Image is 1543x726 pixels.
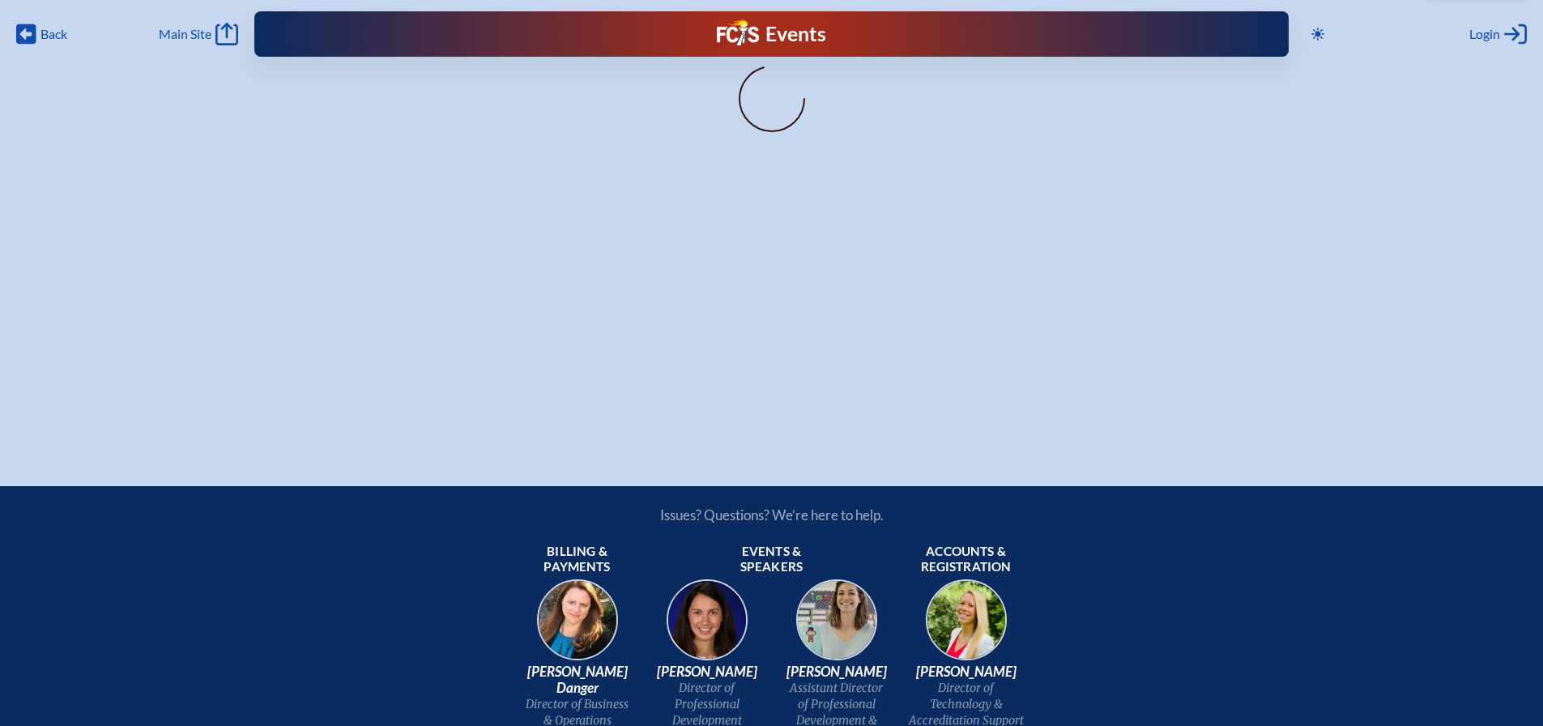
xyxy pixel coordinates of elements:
img: 94e3d245-ca72-49ea-9844-ae84f6d33c0f [655,574,759,678]
div: FCIS Events — Future ready [539,19,1004,49]
span: [PERSON_NAME] [649,664,765,680]
span: Main Site [159,26,211,42]
span: Back [40,26,67,42]
a: FCIS LogoEvents [717,19,826,49]
img: Florida Council of Independent Schools [717,19,759,45]
span: Login [1469,26,1500,42]
img: b1ee34a6-5a78-4519-85b2-7190c4823173 [914,574,1018,678]
span: [PERSON_NAME] [778,664,895,680]
a: Main Site [159,23,238,45]
h1: Events [765,24,826,45]
span: Accounts & registration [908,544,1025,576]
span: [PERSON_NAME] [908,664,1025,680]
img: 545ba9c4-c691-43d5-86fb-b0a622cbeb82 [785,574,889,678]
p: Issues? Questions? We’re here to help. [487,506,1057,523]
span: [PERSON_NAME] Danger [519,664,636,696]
span: Events & speakers [714,544,830,576]
img: 9c64f3fb-7776-47f4-83d7-46a341952595 [526,574,629,678]
span: Billing & payments [519,544,636,576]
